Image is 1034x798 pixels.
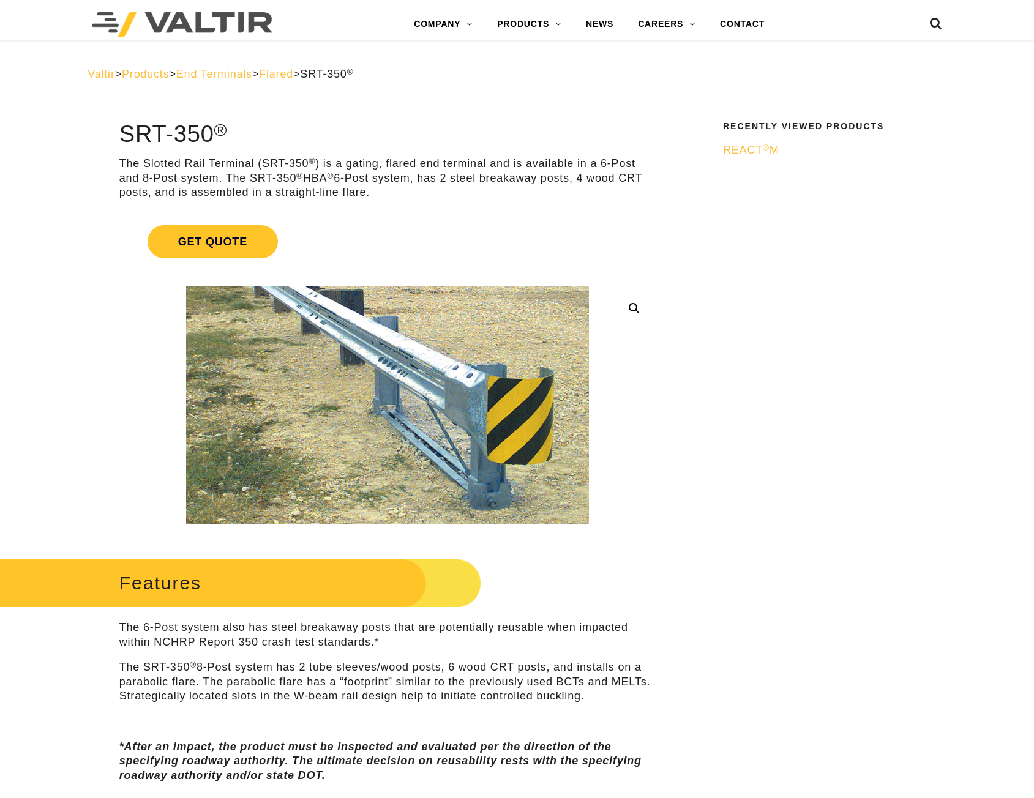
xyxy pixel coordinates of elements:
[708,12,777,37] a: CONTACT
[259,68,293,80] a: Flared
[119,211,656,273] a: Get Quote
[485,12,574,37] a: PRODUCTS
[574,12,626,37] a: NEWS
[626,12,708,37] a: CAREERS
[119,660,656,703] p: The SRT-350 8-Post system has 2 tube sleeves/wood posts, 6 wood CRT posts, and installs on a para...
[92,12,272,37] img: Valtir
[119,157,656,199] p: The Slotted Rail Terminal (SRT-350 ) is a gating, flared end terminal and is available in a 6-Pos...
[309,157,315,166] sup: ®
[723,143,938,157] a: REACT®M
[119,740,642,781] em: *After an impact, the product must be inspected and evaluated per the direction of the specifying...
[763,143,770,152] sup: ®
[122,68,169,80] a: Products
[327,171,334,181] sup: ®
[723,122,938,131] h2: Recently Viewed Products
[88,67,946,81] div: > > > >
[119,621,656,649] p: The 6-Post system also has steel breakaway posts that are potentially reusable when impacted with...
[88,68,114,80] a: Valtir
[214,120,228,140] sup: ®
[296,171,303,181] sup: ®
[176,68,252,80] a: End Terminals
[402,12,485,37] a: COMPANY
[148,225,278,258] span: Get Quote
[119,122,656,147] h1: SRT-350
[723,144,779,156] span: REACT M
[190,660,197,669] sup: ®
[347,67,354,76] sup: ®
[300,68,353,80] span: SRT-350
